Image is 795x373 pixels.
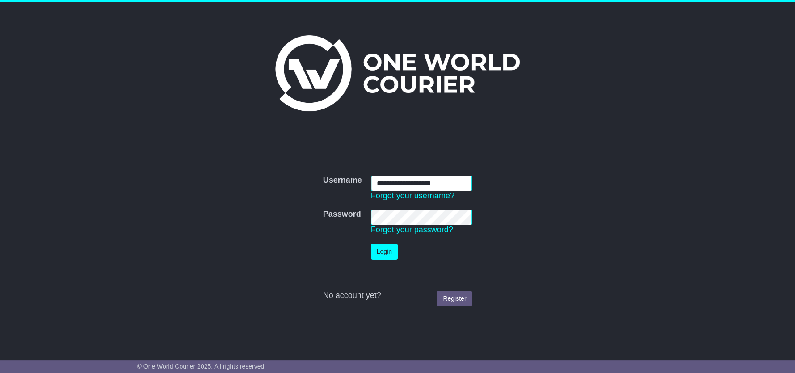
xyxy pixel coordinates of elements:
[275,35,519,111] img: One World
[323,291,472,301] div: No account yet?
[323,176,362,185] label: Username
[137,363,266,370] span: © One World Courier 2025. All rights reserved.
[371,244,398,260] button: Login
[323,210,361,219] label: Password
[437,291,472,306] a: Register
[371,191,454,200] a: Forgot your username?
[371,225,453,234] a: Forgot your password?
